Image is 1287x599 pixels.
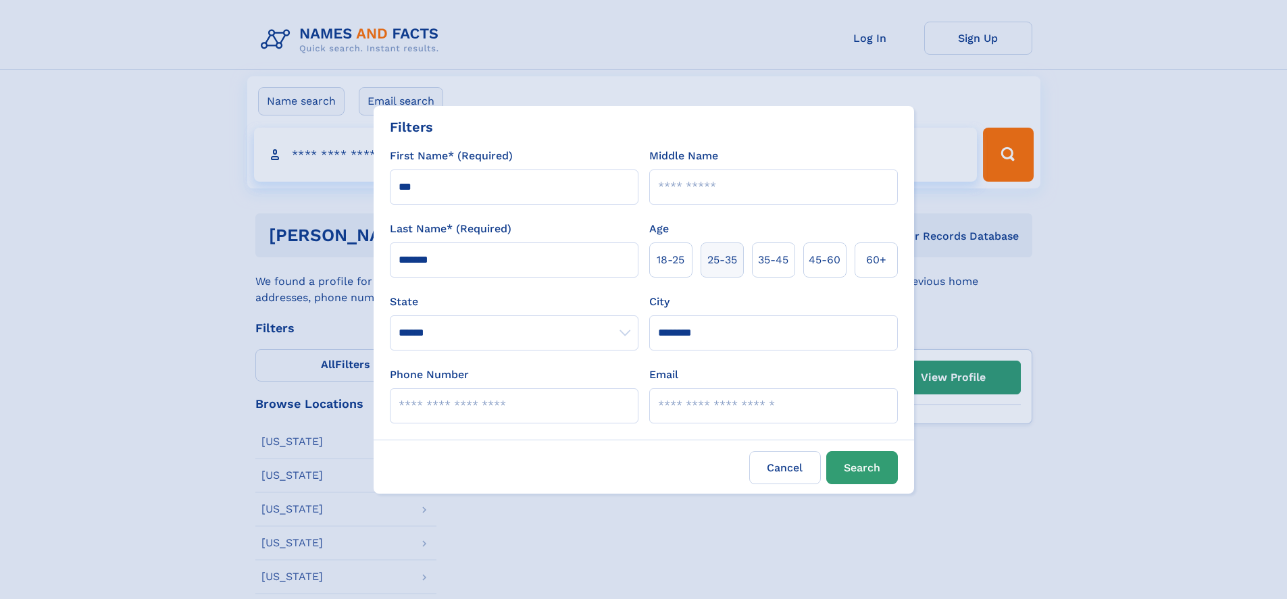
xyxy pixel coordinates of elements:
[390,294,638,310] label: State
[707,252,737,268] span: 25‑35
[390,367,469,383] label: Phone Number
[390,148,513,164] label: First Name* (Required)
[809,252,840,268] span: 45‑60
[390,221,511,237] label: Last Name* (Required)
[649,367,678,383] label: Email
[749,451,821,484] label: Cancel
[826,451,898,484] button: Search
[649,148,718,164] label: Middle Name
[649,294,670,310] label: City
[390,117,433,137] div: Filters
[758,252,788,268] span: 35‑45
[866,252,886,268] span: 60+
[649,221,669,237] label: Age
[657,252,684,268] span: 18‑25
